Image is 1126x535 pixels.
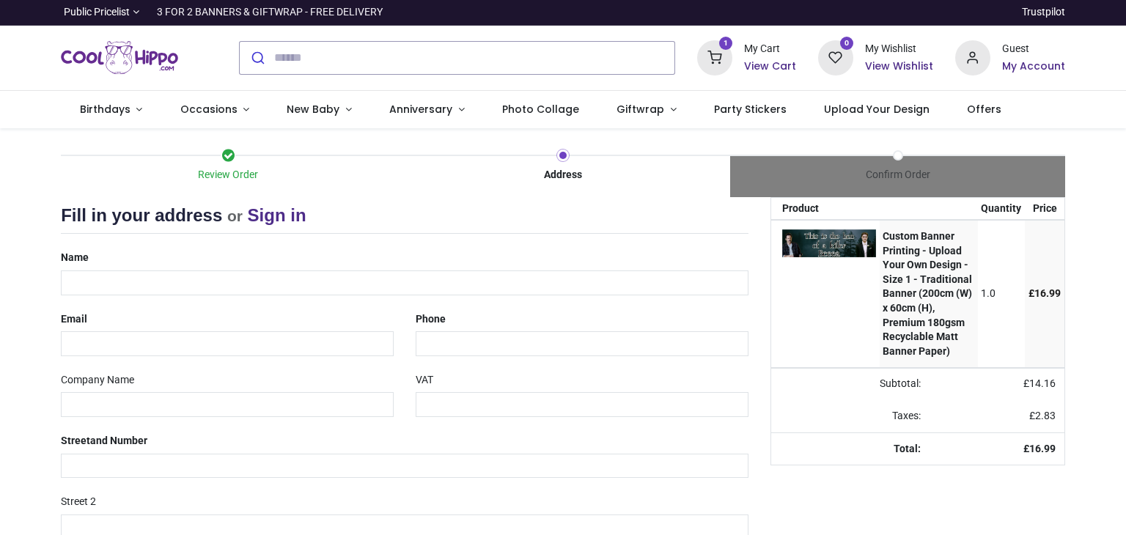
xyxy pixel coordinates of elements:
div: My Wishlist [865,42,933,56]
a: View Cart [744,59,796,74]
span: Occasions [180,102,238,117]
strong: Custom Banner Printing - Upload Your Own Design - Size 1 - Traditional Banner (200cm (W) x 60cm (... [883,230,972,357]
span: 2.83 [1035,410,1056,421]
strong: Total: [894,443,921,454]
a: View Wishlist [865,59,933,74]
span: Fill in your address [61,205,222,225]
span: Birthdays [80,102,130,117]
th: Product [771,198,880,220]
sup: 0 [840,37,854,51]
a: Public Pricelist [61,5,139,20]
span: Upload Your Design [824,102,930,117]
span: 14.16 [1029,377,1056,389]
span: Giftwrap [617,102,664,117]
a: Birthdays [61,91,161,129]
label: VAT [416,368,433,393]
div: Guest [1002,42,1065,56]
span: Public Pricelist [64,5,130,20]
span: 16.99 [1034,287,1061,299]
div: Address [396,168,731,182]
label: Name [61,246,89,270]
div: 3 FOR 2 BANNERS & GIFTWRAP - FREE DELIVERY [157,5,383,20]
a: 0 [818,51,853,62]
span: Party Stickers [714,102,787,117]
span: Anniversary [389,102,452,117]
span: Photo Collage [502,102,579,117]
div: Confirm Order [730,168,1065,182]
label: Company Name [61,368,134,393]
label: Phone [416,307,446,332]
a: Anniversary [370,91,483,129]
div: My Cart [744,42,796,56]
td: Subtotal: [771,368,930,400]
small: or [227,207,243,224]
span: £ [1029,287,1061,299]
td: Taxes: [771,400,930,432]
span: and Number [90,435,147,446]
img: Cool Hippo [61,37,178,78]
label: Street 2 [61,490,96,514]
span: 16.99 [1029,443,1056,454]
span: New Baby [287,102,339,117]
img: AEiNP+oOiMsmAAAAAElFTkSuQmCC [782,229,876,257]
span: Offers [967,102,1001,117]
span: £ [1023,377,1056,389]
strong: £ [1023,443,1056,454]
th: Price [1025,198,1064,220]
a: Occasions [161,91,268,129]
sup: 1 [719,37,733,51]
a: New Baby [268,91,371,129]
label: Street [61,429,147,454]
div: 1.0 [981,287,1021,301]
th: Quantity [978,198,1026,220]
a: 1 [697,51,732,62]
a: Trustpilot [1022,5,1065,20]
a: My Account [1002,59,1065,74]
span: £ [1029,410,1056,421]
button: Submit [240,42,274,74]
div: Review Order [61,168,396,182]
a: Sign in [248,205,306,225]
a: Logo of Cool Hippo [61,37,178,78]
a: Giftwrap [597,91,695,129]
label: Email [61,307,87,332]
